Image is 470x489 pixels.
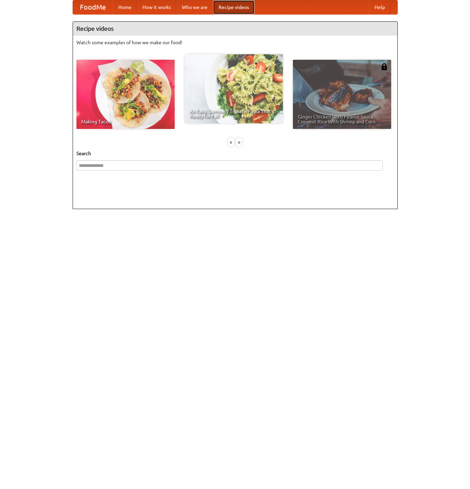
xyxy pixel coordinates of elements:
a: Home [113,0,137,14]
div: » [236,138,242,147]
a: Who we are [176,0,213,14]
a: Help [369,0,390,14]
a: Recipe videos [213,0,255,14]
div: « [228,138,234,147]
a: An Easy, Summery Tomato Pasta That's Ready for Fall [185,54,283,123]
img: 483408.png [381,63,388,70]
span: An Easy, Summery Tomato Pasta That's Ready for Fall [190,109,278,119]
a: How it works [137,0,176,14]
h5: Search [76,150,394,157]
a: FoodMe [73,0,113,14]
h4: Recipe videos [73,22,397,36]
p: Watch some examples of how we make our food! [76,39,394,46]
span: Making Tacos [81,119,170,124]
a: Making Tacos [76,60,175,129]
